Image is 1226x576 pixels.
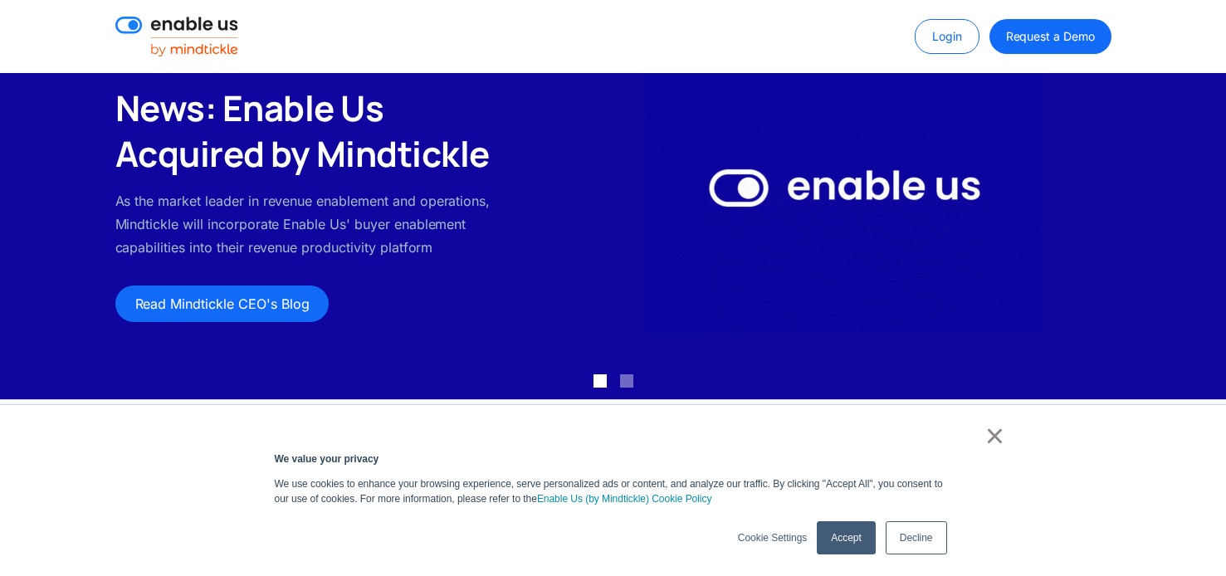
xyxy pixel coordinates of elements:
a: Decline [886,521,947,554]
a: Read Mindtickle CEO's Blog [115,286,330,322]
div: Show slide 1 of 2 [593,374,607,388]
strong: We value your privacy [275,453,379,465]
p: As the market leader in revenue enablement and operations, Mindtickle will incorporate Enable Us'... [115,189,511,259]
p: We use cookies to enhance your browsing experience, serve personalized ads or content, and analyz... [275,476,952,506]
a: Enable Us (by Mindtickle) Cookie Policy [537,491,712,506]
iframe: Qualified Messenger [930,183,1226,576]
a: Login [915,19,979,54]
div: Show slide 2 of 2 [620,374,633,388]
a: Accept [817,521,875,554]
a: Request a Demo [989,19,1111,54]
img: Enable Us by Mindtickle [645,44,1043,333]
a: Cookie Settings [738,530,807,545]
h2: News: Enable Us Acquired by Mindtickle [115,85,511,176]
